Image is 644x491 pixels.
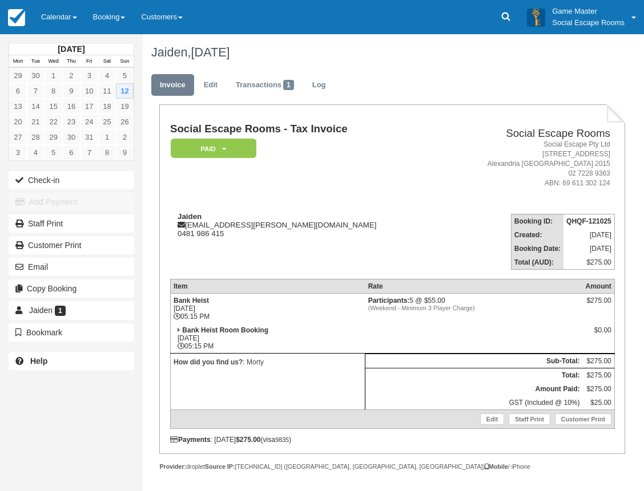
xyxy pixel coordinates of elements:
[159,463,186,470] strong: Provider:
[9,55,27,68] th: Mon
[9,129,27,145] a: 27
[511,255,563,270] th: Total (AUD):
[552,6,625,17] p: Game Master
[45,114,62,129] a: 22
[174,356,362,368] p: : Morty
[151,46,617,59] h1: Jaiden,
[30,356,47,366] b: Help
[62,83,80,99] a: 9
[446,140,610,189] address: Social Escape Pty Ltd [STREET_ADDRESS] Alexandria [GEOGRAPHIC_DATA] 2015 02 7228 9363 ABN: 69 611...
[511,228,563,242] th: Created:
[9,352,134,370] a: Help
[174,358,243,366] strong: How did you find us?
[511,214,563,228] th: Booking ID:
[98,114,116,129] a: 25
[9,83,27,99] a: 6
[80,129,98,145] a: 31
[283,80,294,90] span: 1
[9,279,134,298] button: Copy Booking
[45,68,62,83] a: 1
[365,396,583,410] td: GST (Included @ 10%)
[98,129,116,145] a: 1
[585,297,611,314] div: $275.00
[116,145,134,160] a: 9
[174,297,209,305] strong: Bank Heist
[365,293,583,323] td: 5 @ $55.00
[236,436,260,444] strong: $275.00
[98,145,116,160] a: 8
[368,305,580,311] em: (Weekend - Minimum 3 Player Charge)
[566,217,611,225] strong: QHQF-121025
[62,145,80,160] a: 6
[116,129,134,145] a: 2
[80,145,98,160] a: 7
[9,301,134,319] a: Jaiden 1
[563,242,614,255] td: [DATE]
[275,436,289,443] small: 9835
[27,114,45,129] a: 21
[27,129,45,145] a: 28
[552,17,625,29] p: Social Escape Rooms
[98,99,116,114] a: 18
[582,368,614,382] td: $275.00
[27,55,45,68] th: Tue
[563,228,614,242] td: [DATE]
[511,242,563,255] th: Booking Date:
[365,382,583,396] th: Amount Paid:
[582,396,614,410] td: $25.00
[116,99,134,114] a: 19
[195,74,226,96] a: Edit
[45,83,62,99] a: 8
[27,99,45,114] a: 14
[555,413,611,425] a: Customer Print
[45,145,62,160] a: 5
[62,114,80,129] a: 23
[9,171,134,189] button: Check-in
[509,413,550,425] a: Staff Print
[170,279,365,293] th: Item
[170,323,365,354] td: [DATE] 05:15 PM
[9,193,134,211] button: Add Payment
[227,74,303,96] a: Transactions1
[368,297,410,305] strong: Participants
[9,323,134,342] button: Bookmark
[170,212,441,238] div: [EMAIL_ADDRESS][PERSON_NAME][DOMAIN_NAME] 0481 986 415
[80,99,98,114] a: 17
[45,129,62,145] a: 29
[171,139,256,159] em: Paid
[365,354,583,368] th: Sub-Total:
[9,145,27,160] a: 3
[80,83,98,99] a: 10
[446,128,610,140] h2: Social Escape Rooms
[151,74,194,96] a: Invoice
[116,55,134,68] th: Sun
[55,306,66,316] span: 1
[45,55,62,68] th: Wed
[98,83,116,99] a: 11
[80,68,98,83] a: 3
[205,463,235,470] strong: Source IP:
[159,462,625,471] div: droplet [TECHNICAL_ID] ([GEOGRAPHIC_DATA], [GEOGRAPHIC_DATA], [GEOGRAPHIC_DATA]) / iPhone
[62,99,80,114] a: 16
[527,8,545,26] img: A3
[116,83,134,99] a: 12
[9,258,134,276] button: Email
[9,68,27,83] a: 29
[365,368,583,382] th: Total:
[563,255,614,270] td: $275.00
[116,68,134,83] a: 5
[98,68,116,83] a: 4
[485,463,508,470] strong: Mobile
[178,212,202,221] strong: Jaiden
[80,55,98,68] th: Fri
[9,114,27,129] a: 20
[62,55,80,68] th: Thu
[45,99,62,114] a: 15
[480,413,504,425] a: Edit
[62,129,80,145] a: 30
[170,138,252,159] a: Paid
[9,236,134,254] a: Customer Print
[62,68,80,83] a: 2
[8,9,25,26] img: checkfront-main-nav-mini-logo.png
[170,123,441,135] h1: Social Escape Rooms - Tax Invoice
